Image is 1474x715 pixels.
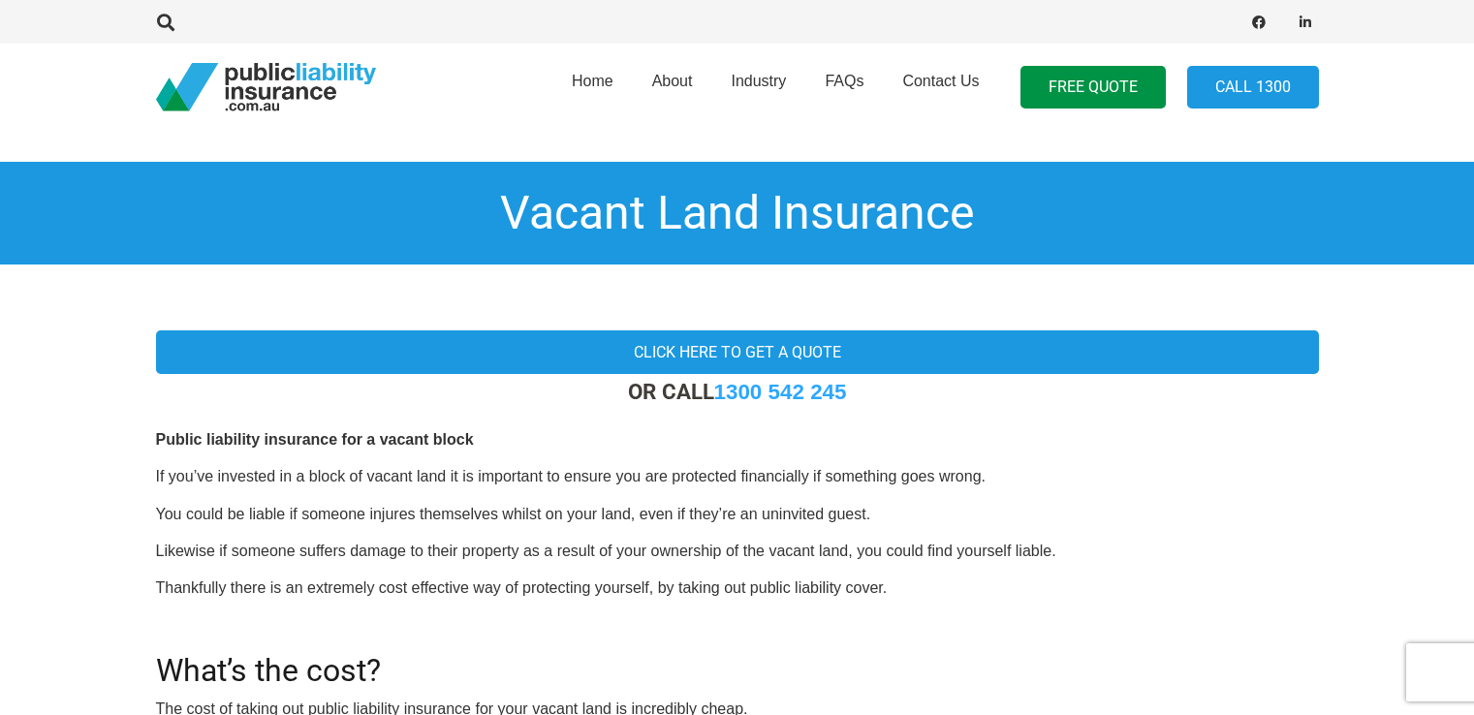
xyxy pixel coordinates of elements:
span: FAQs [825,73,863,89]
p: Thankfully there is an extremely cost effective way of protecting yourself, by taking out public ... [156,577,1319,599]
span: Industry [731,73,786,89]
a: Click here to get a quote [156,330,1319,374]
h2: What’s the cost? [156,629,1319,689]
a: pli_logotransparent [156,63,376,111]
a: FAQs [805,38,883,137]
a: FREE QUOTE [1020,66,1166,109]
a: 1300 542 245 [714,380,847,404]
p: You could be liable if someone injures themselves whilst on your land, even if they’re an uninvit... [156,504,1319,525]
a: Search [147,14,186,31]
b: Public liability insurance for a vacant block [156,431,474,448]
a: LinkedIn [1292,9,1319,36]
span: Contact Us [902,73,979,89]
strong: OR CALL [628,379,847,404]
p: If you’ve invested in a block of vacant land it is important to ensure you are protected financia... [156,466,1319,487]
a: Home [552,38,633,137]
a: About [633,38,712,137]
a: Industry [711,38,805,137]
a: Facebook [1245,9,1272,36]
span: About [652,73,693,89]
a: Contact Us [883,38,998,137]
span: Home [572,73,613,89]
a: Call 1300 [1187,66,1319,109]
p: Likewise if someone suffers damage to their property as a result of your ownership of the vacant ... [156,541,1319,562]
